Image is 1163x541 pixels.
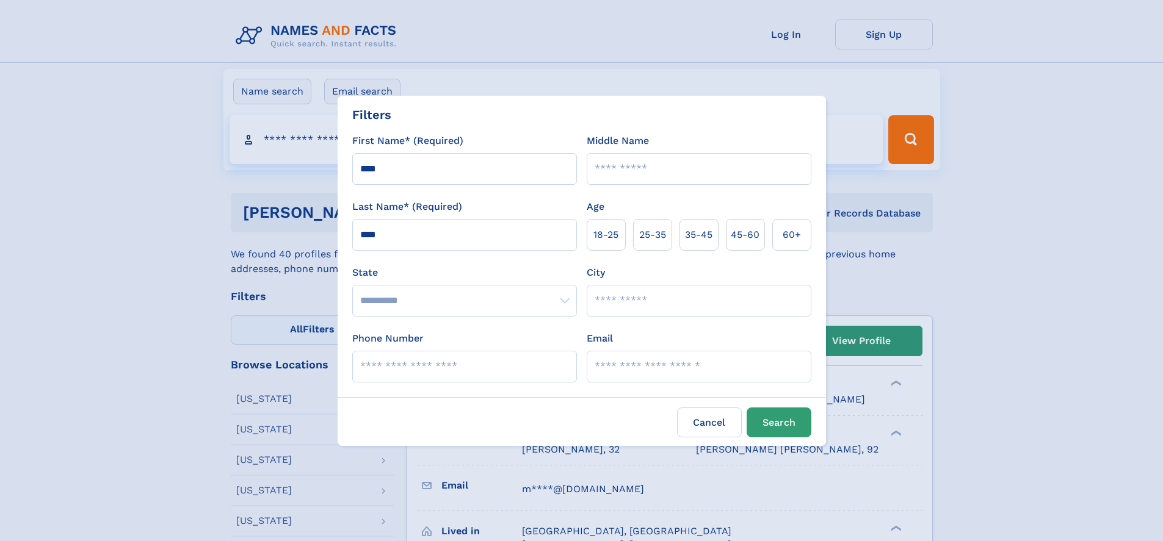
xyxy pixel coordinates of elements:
[639,228,666,242] span: 25‑35
[352,199,462,214] label: Last Name* (Required)
[352,134,463,148] label: First Name* (Required)
[352,331,424,346] label: Phone Number
[587,199,604,214] label: Age
[352,106,391,124] div: Filters
[352,265,577,280] label: State
[593,228,618,242] span: 18‑25
[783,228,801,242] span: 60+
[587,265,605,280] label: City
[587,331,613,346] label: Email
[677,407,742,437] label: Cancel
[587,134,649,148] label: Middle Name
[747,407,811,437] button: Search
[731,228,759,242] span: 45‑60
[685,228,712,242] span: 35‑45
